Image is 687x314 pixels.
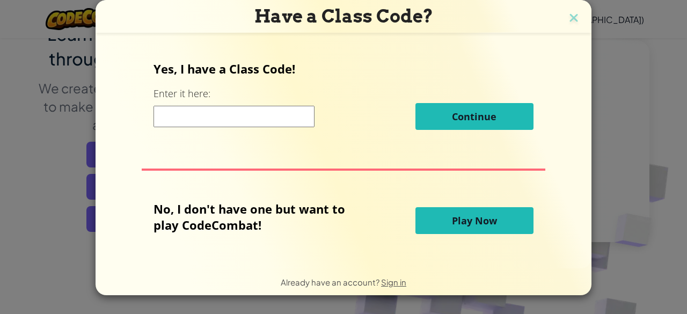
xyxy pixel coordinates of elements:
[381,277,406,287] a: Sign in
[415,207,533,234] button: Play Now
[154,87,210,100] label: Enter it here:
[452,214,497,227] span: Play Now
[154,61,533,77] p: Yes, I have a Class Code!
[452,110,496,123] span: Continue
[281,277,381,287] span: Already have an account?
[254,5,433,27] span: Have a Class Code?
[154,201,361,233] p: No, I don't have one but want to play CodeCombat!
[567,11,581,27] img: close icon
[415,103,533,130] button: Continue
